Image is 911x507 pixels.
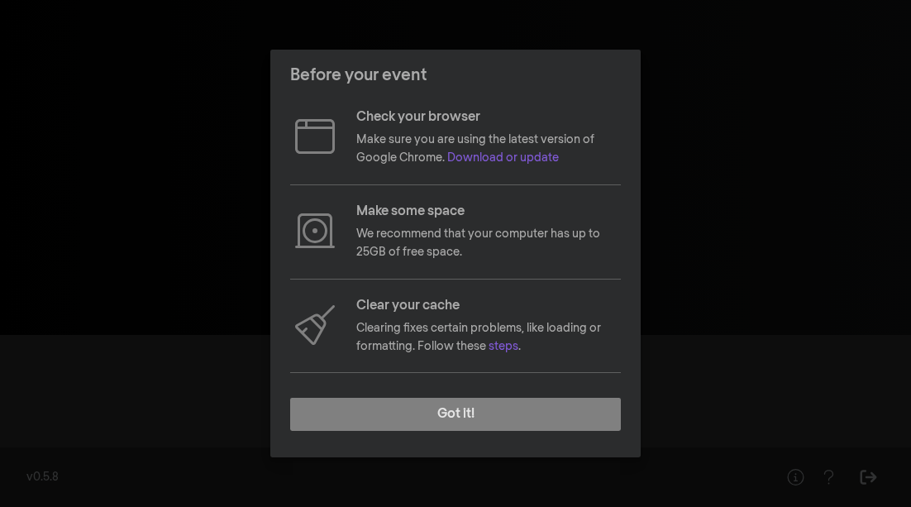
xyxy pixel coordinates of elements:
[447,152,559,164] a: Download or update
[356,296,621,316] p: Clear your cache
[290,398,621,431] button: Got it!
[356,319,621,356] p: Clearing fixes certain problems, like loading or formatting. Follow these .
[356,108,621,127] p: Check your browser
[356,202,621,222] p: Make some space
[356,225,621,262] p: We recommend that your computer has up to 25GB of free space.
[356,131,621,168] p: Make sure you are using the latest version of Google Chrome.
[489,341,518,352] a: steps
[270,50,641,101] header: Before your event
